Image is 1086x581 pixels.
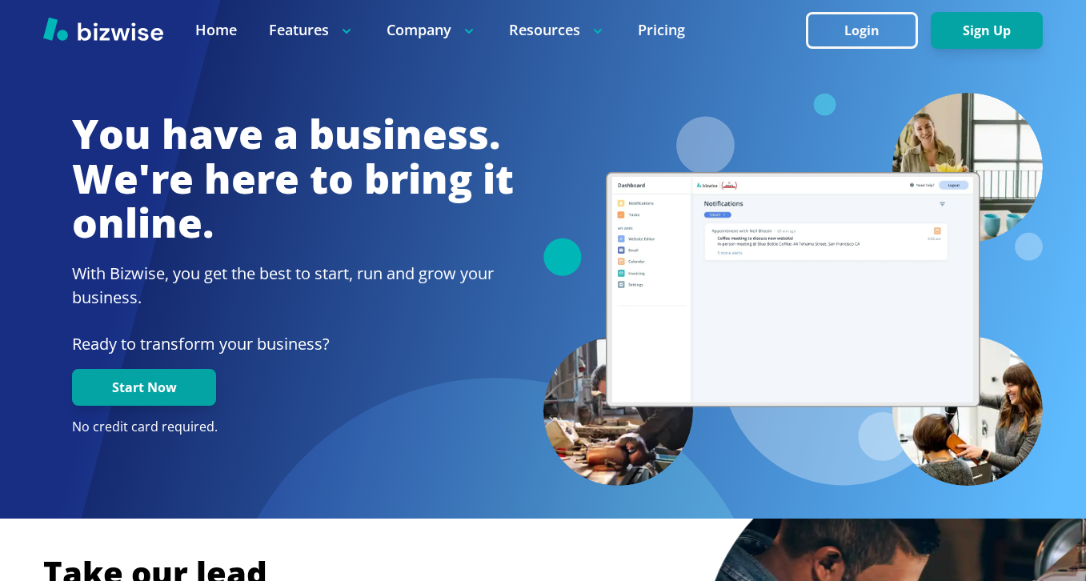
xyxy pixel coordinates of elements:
p: Company [387,20,477,40]
img: Bizwise Logo [43,17,163,41]
button: Start Now [72,369,216,406]
p: No credit card required. [72,419,514,436]
p: Features [269,20,355,40]
p: Resources [509,20,606,40]
a: Home [195,20,237,40]
a: Sign Up [931,23,1043,38]
p: Ready to transform your business? [72,332,514,356]
a: Start Now [72,380,216,395]
a: Pricing [638,20,685,40]
a: Login [806,23,931,38]
button: Login [806,12,918,49]
h1: You have a business. We're here to bring it online. [72,112,514,246]
button: Sign Up [931,12,1043,49]
h2: With Bizwise, you get the best to start, run and grow your business. [72,262,514,310]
